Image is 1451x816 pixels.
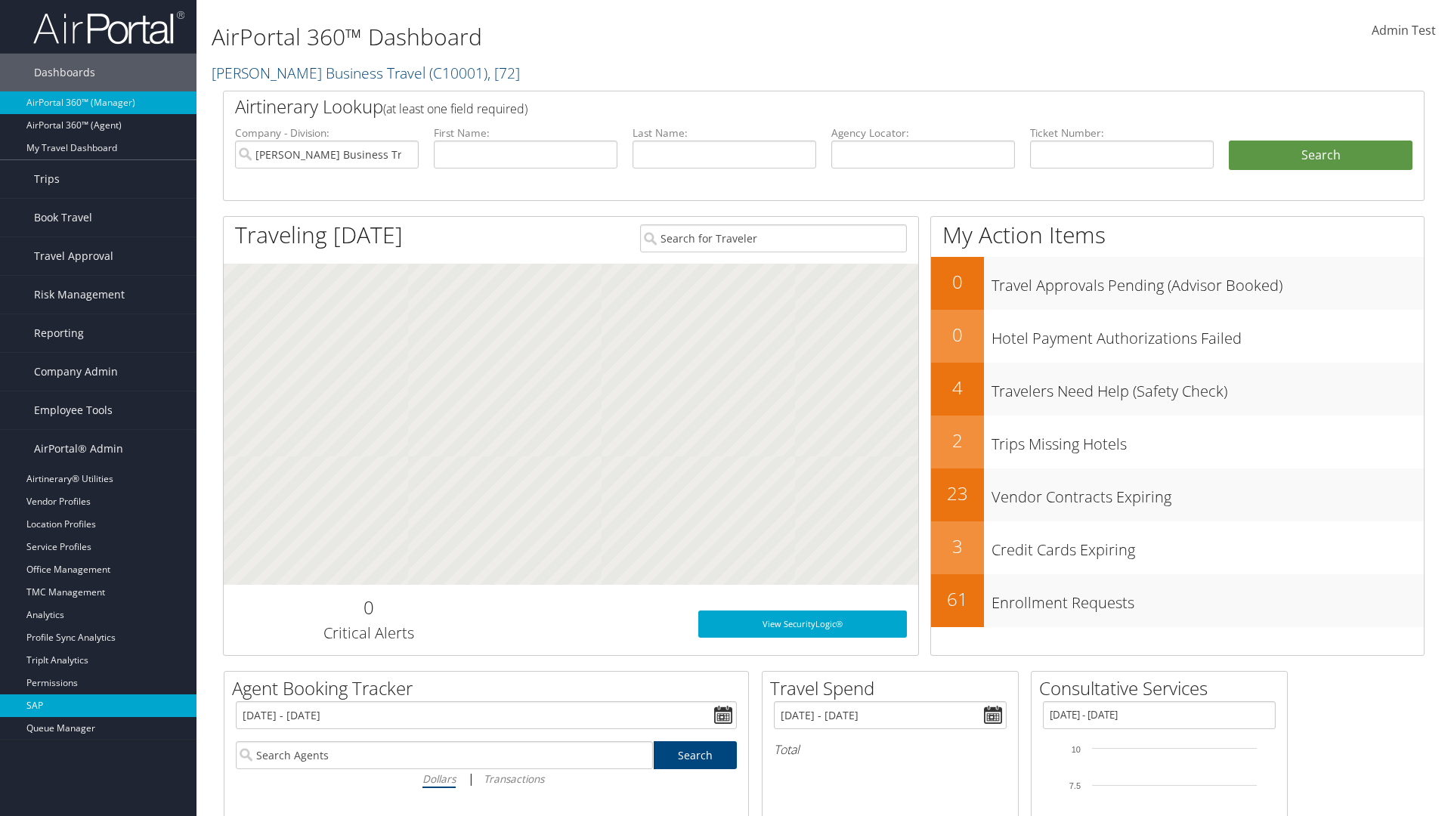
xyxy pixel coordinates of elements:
h2: Airtinerary Lookup [235,94,1313,119]
span: Admin Test [1372,22,1436,39]
h3: Travelers Need Help (Safety Check) [992,373,1424,402]
span: ( C10001 ) [429,63,487,83]
h2: 61 [931,586,984,612]
h3: Travel Approvals Pending (Advisor Booked) [992,267,1424,296]
img: airportal-logo.png [33,10,184,45]
h1: Traveling [DATE] [235,219,403,251]
span: Risk Management [34,276,125,314]
div: | [236,769,737,788]
i: Transactions [484,771,544,786]
a: [PERSON_NAME] Business Travel [212,63,520,83]
button: Search [1229,141,1412,171]
h2: Travel Spend [770,675,1018,701]
span: , [ 72 ] [487,63,520,83]
h3: Hotel Payment Authorizations Failed [992,320,1424,349]
span: (at least one field required) [383,100,527,117]
a: 2Trips Missing Hotels [931,416,1424,468]
h3: Trips Missing Hotels [992,426,1424,455]
span: AirPortal® Admin [34,430,123,468]
h2: 4 [931,375,984,400]
h2: 0 [235,595,502,620]
h3: Credit Cards Expiring [992,532,1424,561]
span: Company Admin [34,353,118,391]
a: 4Travelers Need Help (Safety Check) [931,363,1424,416]
tspan: 7.5 [1069,781,1081,790]
label: Company - Division: [235,125,419,141]
h2: 0 [931,322,984,348]
h2: 23 [931,481,984,506]
a: View SecurityLogic® [698,610,907,638]
label: Ticket Number: [1030,125,1214,141]
h3: Vendor Contracts Expiring [992,479,1424,508]
label: Agency Locator: [831,125,1015,141]
label: First Name: [434,125,617,141]
a: 0Travel Approvals Pending (Advisor Booked) [931,257,1424,310]
h3: Enrollment Requests [992,585,1424,614]
h6: Total [774,741,1007,758]
a: 23Vendor Contracts Expiring [931,468,1424,521]
label: Last Name: [633,125,816,141]
h2: Consultative Services [1039,675,1287,701]
h2: 0 [931,269,984,295]
i: Dollars [422,771,456,786]
a: 3Credit Cards Expiring [931,521,1424,574]
span: Trips [34,160,60,198]
h1: AirPortal 360™ Dashboard [212,21,1028,53]
a: Admin Test [1372,8,1436,54]
h2: Agent Booking Tracker [232,675,748,701]
input: Search Agents [236,741,653,769]
span: Travel Approval [34,237,113,275]
span: Book Travel [34,199,92,236]
span: Reporting [34,314,84,352]
h1: My Action Items [931,219,1424,251]
h2: 2 [931,428,984,453]
span: Dashboards [34,54,95,91]
a: 61Enrollment Requests [931,574,1424,627]
a: Search [654,741,738,769]
h2: 3 [931,533,984,559]
h3: Critical Alerts [235,623,502,644]
a: 0Hotel Payment Authorizations Failed [931,310,1424,363]
input: Search for Traveler [640,224,907,252]
span: Employee Tools [34,391,113,429]
tspan: 10 [1072,745,1081,754]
